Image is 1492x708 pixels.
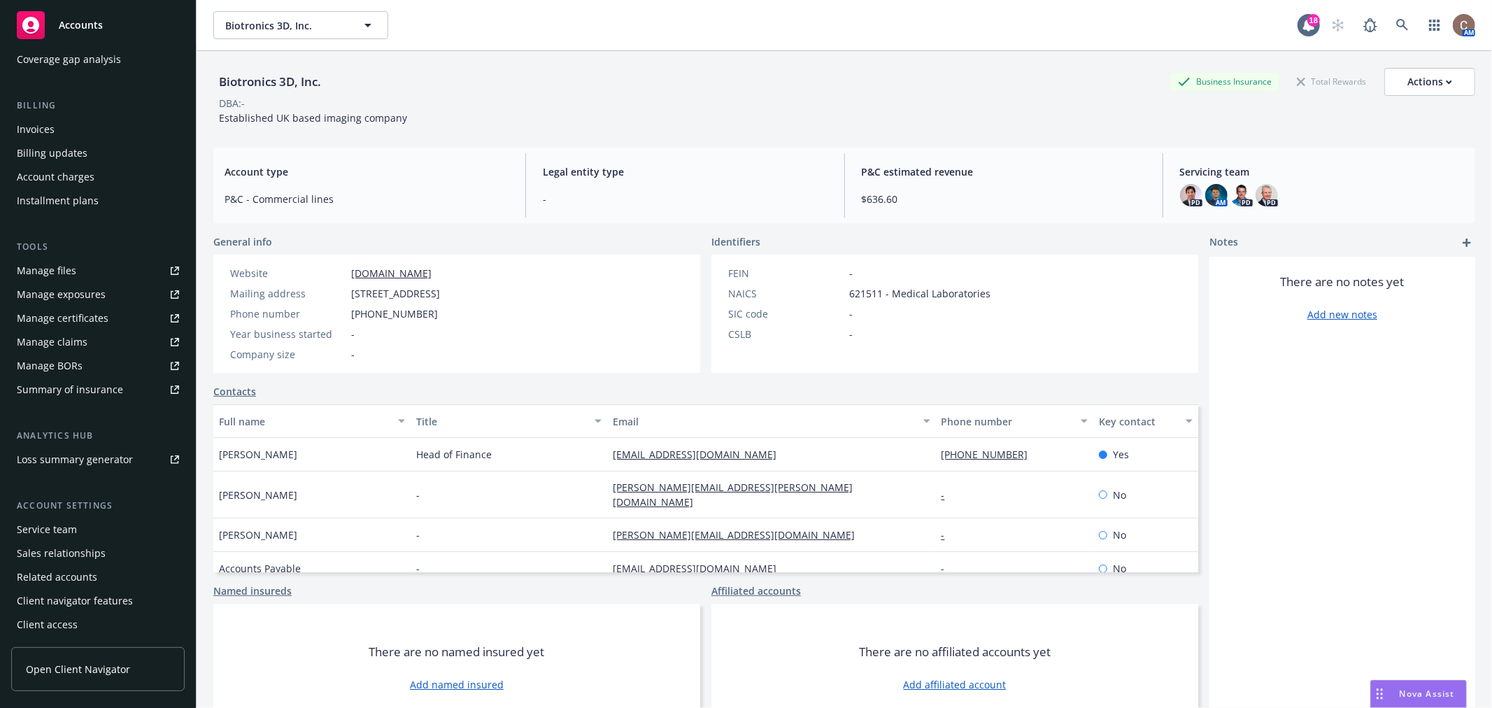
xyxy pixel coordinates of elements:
a: Sales relationships [11,542,185,565]
span: Servicing team [1180,164,1464,179]
span: - [543,192,827,206]
div: Manage claims [17,331,87,353]
div: Total Rewards [1290,73,1373,90]
a: Client access [11,614,185,636]
div: Website [230,266,346,281]
div: Manage exposures [17,283,106,306]
span: P&C estimated revenue [862,164,1146,179]
div: Year business started [230,327,346,341]
span: Open Client Navigator [26,662,130,677]
a: Related accounts [11,566,185,588]
a: Named insureds [213,583,292,598]
a: Add new notes [1307,307,1377,322]
a: [DOMAIN_NAME] [351,267,432,280]
div: FEIN [728,266,844,281]
span: - [849,327,853,341]
a: Manage certificates [11,307,185,330]
a: Manage BORs [11,355,185,377]
span: No [1113,528,1126,542]
button: Email [607,404,935,438]
div: Sales relationships [17,542,106,565]
div: Mailing address [230,286,346,301]
span: [PERSON_NAME] [219,447,297,462]
span: There are no named insured yet [369,644,545,660]
div: Actions [1407,69,1452,95]
div: Manage BORs [17,355,83,377]
a: [EMAIL_ADDRESS][DOMAIN_NAME] [613,562,788,575]
span: - [351,347,355,362]
a: Search [1388,11,1416,39]
span: No [1113,561,1126,576]
span: - [849,266,853,281]
span: Account type [225,164,509,179]
a: Start snowing [1324,11,1352,39]
span: [STREET_ADDRESS] [351,286,440,301]
a: Coverage gap analysis [11,48,185,71]
img: photo [1256,184,1278,206]
span: Manage exposures [11,283,185,306]
button: Full name [213,404,411,438]
span: Biotronics 3D, Inc. [225,18,346,33]
div: Analytics hub [11,429,185,443]
img: photo [1453,14,1475,36]
span: Legal entity type [543,164,827,179]
img: photo [1230,184,1253,206]
div: Client navigator features [17,590,133,612]
a: Add named insured [410,677,504,692]
div: Client access [17,614,78,636]
span: - [416,528,420,542]
div: Related accounts [17,566,97,588]
button: Phone number [936,404,1093,438]
a: Loss summary generator [11,448,185,471]
button: Biotronics 3D, Inc. [213,11,388,39]
img: photo [1180,184,1202,206]
a: Report a Bug [1356,11,1384,39]
span: - [849,306,853,321]
span: [PERSON_NAME] [219,488,297,502]
span: There are no affiliated accounts yet [859,644,1051,660]
span: - [416,561,420,576]
img: photo [1205,184,1228,206]
div: Drag to move [1371,681,1388,707]
button: Actions [1384,68,1475,96]
div: Phone number [942,414,1072,429]
div: SIC code [728,306,844,321]
span: 621511 - Medical Laboratories [849,286,990,301]
div: Account charges [17,166,94,188]
a: Manage files [11,260,185,282]
span: - [351,327,355,341]
span: Head of Finance [416,447,492,462]
div: Company size [230,347,346,362]
span: No [1113,488,1126,502]
div: Phone number [230,306,346,321]
div: Account settings [11,499,185,513]
a: Invoices [11,118,185,141]
div: Summary of insurance [17,378,123,401]
button: Key contact [1093,404,1198,438]
div: Invoices [17,118,55,141]
a: - [942,562,956,575]
div: Loss summary generator [17,448,133,471]
a: Accounts [11,6,185,45]
span: Yes [1113,447,1129,462]
div: Billing updates [17,142,87,164]
div: Manage certificates [17,307,108,330]
div: Full name [219,414,390,429]
a: Client navigator features [11,590,185,612]
span: $636.60 [862,192,1146,206]
span: [PHONE_NUMBER] [351,306,438,321]
span: P&C - Commercial lines [225,192,509,206]
span: Established UK based imaging company [219,111,407,125]
a: - [942,488,956,502]
div: Title [416,414,587,429]
a: Contacts [213,384,256,399]
button: Nova Assist [1370,680,1467,708]
a: Affiliated accounts [711,583,801,598]
button: Title [411,404,608,438]
span: There are no notes yet [1281,274,1405,290]
div: Service team [17,518,77,541]
div: Installment plans [17,190,99,212]
div: Business Insurance [1171,73,1279,90]
span: General info [213,234,272,249]
div: Coverage gap analysis [17,48,121,71]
